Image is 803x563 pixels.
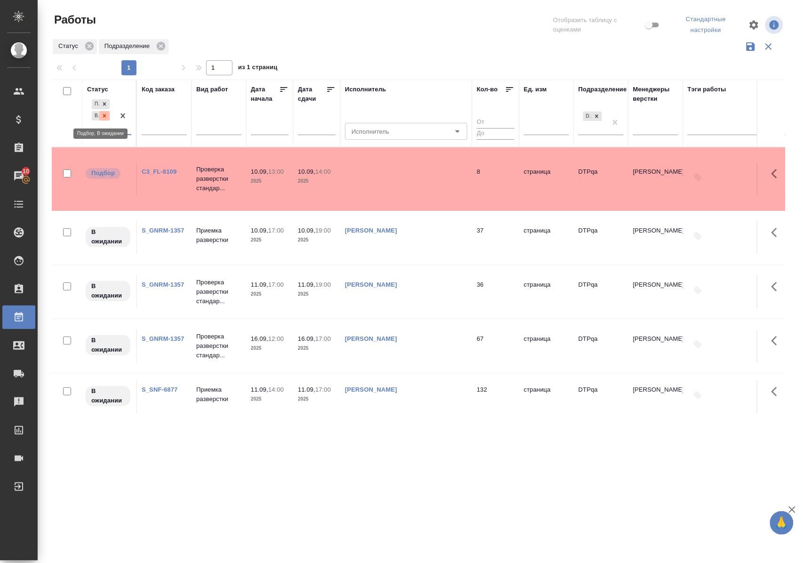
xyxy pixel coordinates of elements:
[765,16,785,34] span: Посмотреть информацию
[688,334,708,355] button: Добавить тэги
[298,344,336,353] p: 2025
[298,227,315,234] p: 10.09,
[52,12,96,27] span: Работы
[574,221,628,254] td: DTPqa
[345,281,397,288] a: [PERSON_NAME]
[238,62,278,75] span: из 1 страниц
[742,38,760,56] button: Сохранить фильтры
[298,386,315,393] p: 11.09,
[688,85,726,94] div: Тэги работы
[633,85,678,104] div: Менеджеры верстки
[251,235,289,245] p: 2025
[315,335,331,342] p: 17:00
[142,168,177,175] a: C3_FL-8109
[251,281,268,288] p: 11.09,
[345,85,386,94] div: Исполнитель
[760,38,778,56] button: Сбросить фильтры
[91,98,111,110] div: Подбор, В ожидании
[477,128,514,140] input: До
[574,275,628,308] td: DTPqa
[633,280,678,290] p: [PERSON_NAME]
[196,278,241,306] p: Проверка разверстки стандар...
[298,335,315,342] p: 16.09,
[268,335,284,342] p: 12:00
[472,221,519,254] td: 37
[251,177,289,186] p: 2025
[688,167,708,188] button: Добавить тэги
[766,380,788,403] button: Здесь прячутся важные кнопки
[85,226,131,248] div: Исполнитель назначен, приступать к работе пока рано
[142,227,184,234] a: S_GNRM-1357
[91,386,125,405] p: В ожидании
[477,117,514,129] input: От
[451,125,464,138] button: Open
[477,85,498,94] div: Кол-во
[251,227,268,234] p: 10.09,
[315,227,331,234] p: 19:00
[53,39,97,54] div: Статус
[298,281,315,288] p: 11.09,
[298,168,315,175] p: 10.09,
[2,164,35,188] a: 10
[91,336,125,354] p: В ожидании
[196,226,241,245] p: Приемка разверстки
[196,85,228,94] div: Вид работ
[92,99,99,109] div: Подбор
[688,226,708,247] button: Добавить тэги
[519,162,574,195] td: страница
[633,226,678,235] p: [PERSON_NAME]
[574,330,628,362] td: DTPqa
[766,162,788,185] button: Здесь прячутся важные кнопки
[519,330,574,362] td: страница
[251,85,279,104] div: Дата начала
[472,330,519,362] td: 67
[472,162,519,195] td: 8
[17,167,35,176] span: 10
[196,332,241,360] p: Проверка разверстки стандар...
[315,281,331,288] p: 19:00
[315,386,331,393] p: 17:00
[298,394,336,404] p: 2025
[91,227,125,246] p: В ожидании
[315,168,331,175] p: 14:00
[472,380,519,413] td: 132
[268,281,284,288] p: 17:00
[519,221,574,254] td: страница
[669,12,743,38] div: split button
[345,335,397,342] a: [PERSON_NAME]
[251,344,289,353] p: 2025
[85,280,131,302] div: Исполнитель назначен, приступать к работе пока рано
[298,235,336,245] p: 2025
[142,335,184,342] a: S_GNRM-1357
[743,14,765,36] span: Настроить таблицу
[774,513,790,533] span: 🙏
[58,41,81,51] p: Статус
[251,168,268,175] p: 10.09,
[85,385,131,407] div: Исполнитель назначен, приступать к работе пока рано
[251,335,268,342] p: 16.09,
[268,168,284,175] p: 13:00
[142,281,184,288] a: S_GNRM-1357
[688,280,708,301] button: Добавить тэги
[770,511,794,535] button: 🙏
[633,334,678,344] p: [PERSON_NAME]
[582,111,603,122] div: DTPqa
[99,39,169,54] div: Подразделение
[766,330,788,352] button: Здесь прячутся важные кнопки
[196,165,241,193] p: Проверка разверстки стандар...
[524,85,547,94] div: Ед. изм
[633,167,678,177] p: [PERSON_NAME]
[766,275,788,298] button: Здесь прячутся важные кнопки
[574,162,628,195] td: DTPqa
[578,85,627,94] div: Подразделение
[92,111,99,121] div: В ожидании
[766,221,788,244] button: Здесь прячутся важные кнопки
[251,386,268,393] p: 11.09,
[553,16,643,34] span: Отобразить таблицу с оценками
[298,85,326,104] div: Дата сдачи
[472,275,519,308] td: 36
[633,385,678,394] p: [PERSON_NAME]
[298,290,336,299] p: 2025
[251,394,289,404] p: 2025
[87,85,108,94] div: Статус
